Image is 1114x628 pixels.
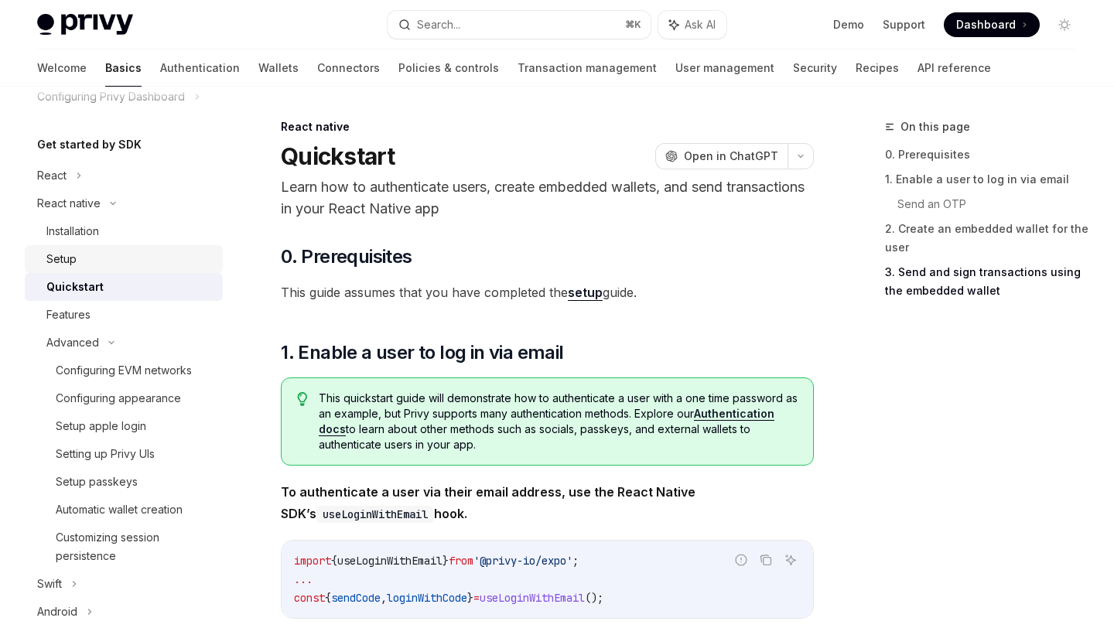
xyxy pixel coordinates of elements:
[833,17,864,32] a: Demo
[56,473,138,491] div: Setup passkeys
[46,222,99,241] div: Installation
[675,49,774,87] a: User management
[885,217,1089,260] a: 2. Create an embedded wallet for the user
[685,17,716,32] span: Ask AI
[294,572,313,586] span: ...
[281,484,695,521] strong: To authenticate a user via their email address, use the React Native SDK’s hook.
[297,392,308,406] svg: Tip
[585,591,603,605] span: ();
[46,305,91,324] div: Features
[25,496,223,524] a: Automatic wallet creation
[56,528,214,565] div: Customizing session persistence
[56,445,155,463] div: Setting up Privy UIs
[46,278,104,296] div: Quickstart
[37,14,133,36] img: light logo
[473,554,572,568] span: '@privy-io/expo'
[56,361,192,380] div: Configuring EVM networks
[281,142,395,170] h1: Quickstart
[883,17,925,32] a: Support
[319,391,798,452] span: This quickstart guide will demonstrate how to authenticate a user with a one time password as an ...
[897,192,1089,217] a: Send an OTP
[25,524,223,570] a: Customizing session persistence
[25,217,223,245] a: Installation
[918,49,991,87] a: API reference
[658,11,726,39] button: Ask AI
[56,500,183,519] div: Automatic wallet creation
[625,19,641,31] span: ⌘ K
[56,389,181,408] div: Configuring appearance
[160,49,240,87] a: Authentication
[37,166,67,185] div: React
[793,49,837,87] a: Security
[398,49,499,87] a: Policies & controls
[417,15,460,34] div: Search...
[56,417,146,435] div: Setup apple login
[281,340,563,365] span: 1. Enable a user to log in via email
[443,554,449,568] span: }
[325,591,331,605] span: {
[281,119,814,135] div: React native
[885,260,1089,303] a: 3. Send and sign transactions using the embedded wallet
[105,49,142,87] a: Basics
[684,148,778,164] span: Open in ChatGPT
[25,440,223,468] a: Setting up Privy UIs
[316,506,434,523] code: useLoginWithEmail
[46,333,99,352] div: Advanced
[25,384,223,412] a: Configuring appearance
[25,412,223,440] a: Setup apple login
[25,301,223,329] a: Features
[572,554,579,568] span: ;
[37,49,87,87] a: Welcome
[294,554,331,568] span: import
[381,591,387,605] span: ,
[46,250,77,268] div: Setup
[900,118,970,136] span: On this page
[1052,12,1077,37] button: Toggle dark mode
[331,554,337,568] span: {
[294,591,325,605] span: const
[956,17,1016,32] span: Dashboard
[480,591,585,605] span: useLoginWithEmail
[568,285,603,301] a: setup
[281,244,412,269] span: 0. Prerequisites
[467,591,473,605] span: }
[449,554,473,568] span: from
[944,12,1040,37] a: Dashboard
[37,575,62,593] div: Swift
[317,49,380,87] a: Connectors
[337,554,443,568] span: useLoginWithEmail
[388,11,650,39] button: Search...⌘K
[885,142,1089,167] a: 0. Prerequisites
[731,550,751,570] button: Report incorrect code
[37,135,142,154] h5: Get started by SDK
[518,49,657,87] a: Transaction management
[781,550,801,570] button: Ask AI
[655,143,788,169] button: Open in ChatGPT
[25,468,223,496] a: Setup passkeys
[25,273,223,301] a: Quickstart
[258,49,299,87] a: Wallets
[281,176,814,220] p: Learn how to authenticate users, create embedded wallets, and send transactions in your React Nat...
[473,591,480,605] span: =
[387,591,467,605] span: loginWithCode
[37,602,77,621] div: Android
[756,550,776,570] button: Copy the contents from the code block
[856,49,899,87] a: Recipes
[331,591,381,605] span: sendCode
[885,167,1089,192] a: 1. Enable a user to log in via email
[37,194,101,213] div: React native
[25,357,223,384] a: Configuring EVM networks
[281,282,814,303] span: This guide assumes that you have completed the guide.
[25,245,223,273] a: Setup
